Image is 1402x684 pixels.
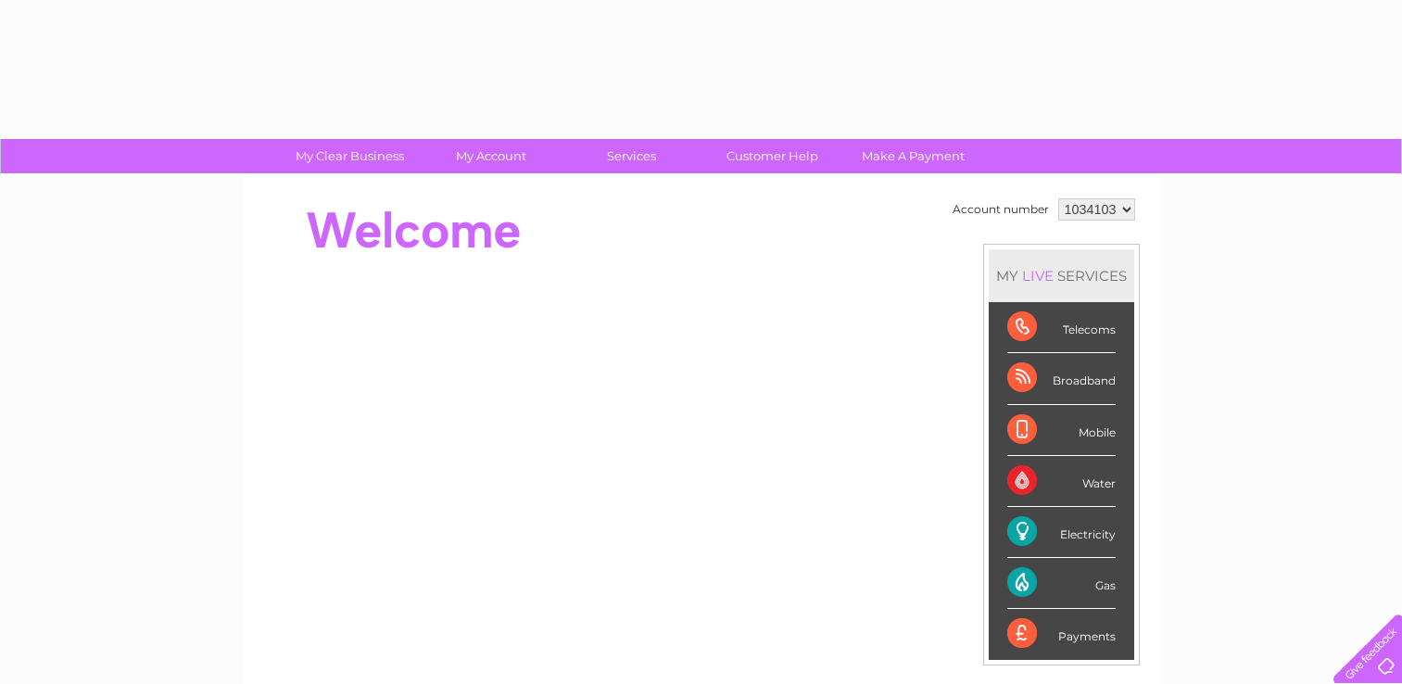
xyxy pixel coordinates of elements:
[837,139,990,173] a: Make A Payment
[1007,558,1116,609] div: Gas
[696,139,849,173] a: Customer Help
[1007,609,1116,659] div: Payments
[989,249,1134,302] div: MY SERVICES
[1007,456,1116,507] div: Water
[1018,267,1057,285] div: LIVE
[1007,302,1116,353] div: Telecoms
[948,194,1054,225] td: Account number
[1007,353,1116,404] div: Broadband
[273,139,426,173] a: My Clear Business
[414,139,567,173] a: My Account
[1007,507,1116,558] div: Electricity
[1007,405,1116,456] div: Mobile
[555,139,708,173] a: Services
